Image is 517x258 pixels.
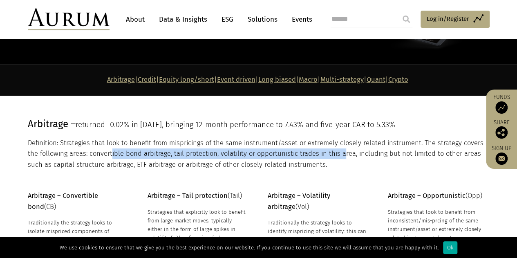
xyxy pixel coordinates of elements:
[28,8,110,30] img: Aurum
[28,192,98,210] strong: Arbitrage – Convertible bond
[28,138,488,170] p: Definition: Strategies that look to benefit from mispricings of the same instrument/asset or extr...
[421,11,490,28] a: Log in/Register
[148,192,228,200] strong: Arbitrage – Tail protection
[217,76,255,83] a: Event driven
[122,12,149,27] a: About
[495,126,508,139] img: Share this post
[388,76,408,83] a: Crypto
[367,76,385,83] a: Quant
[107,76,408,83] strong: | | | | | | | |
[268,192,330,210] strong: Arbitrage – Volatility arbitrage
[138,76,156,83] a: Credit
[155,12,211,27] a: Data & Insights
[299,76,318,83] a: Macro
[148,208,247,251] div: Strategies that explicitly look to benefit from large market moves, typically either in the form ...
[159,76,214,83] a: Equity long/short
[427,14,469,24] span: Log in/Register
[495,101,508,114] img: Access Funds
[443,241,457,254] div: Ok
[28,192,98,210] span: (CB)
[490,145,513,165] a: Sign up
[388,191,488,201] p: (Opp)
[244,12,282,27] a: Solutions
[490,120,513,139] div: Share
[28,118,76,130] span: Arbitrage –
[495,153,508,165] img: Sign up to our newsletter
[268,191,367,212] p: (Vol)
[388,208,488,251] div: Strategies that look to benefit from inconsistent/mis-prcing of the same instrument/asset or extr...
[490,94,513,114] a: Funds
[217,12,237,27] a: ESG
[107,76,135,83] a: Arbitrage
[388,192,466,200] strong: Arbitrage – Opportunistic
[76,120,395,129] span: returned -0.02% in [DATE], bringing 12-month performance to 7.43% and five-year CAR to 5.33%
[320,76,364,83] a: Multi-strategy
[148,192,242,200] span: (Tail)
[288,12,312,27] a: Events
[398,11,414,27] input: Submit
[258,76,296,83] a: Long biased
